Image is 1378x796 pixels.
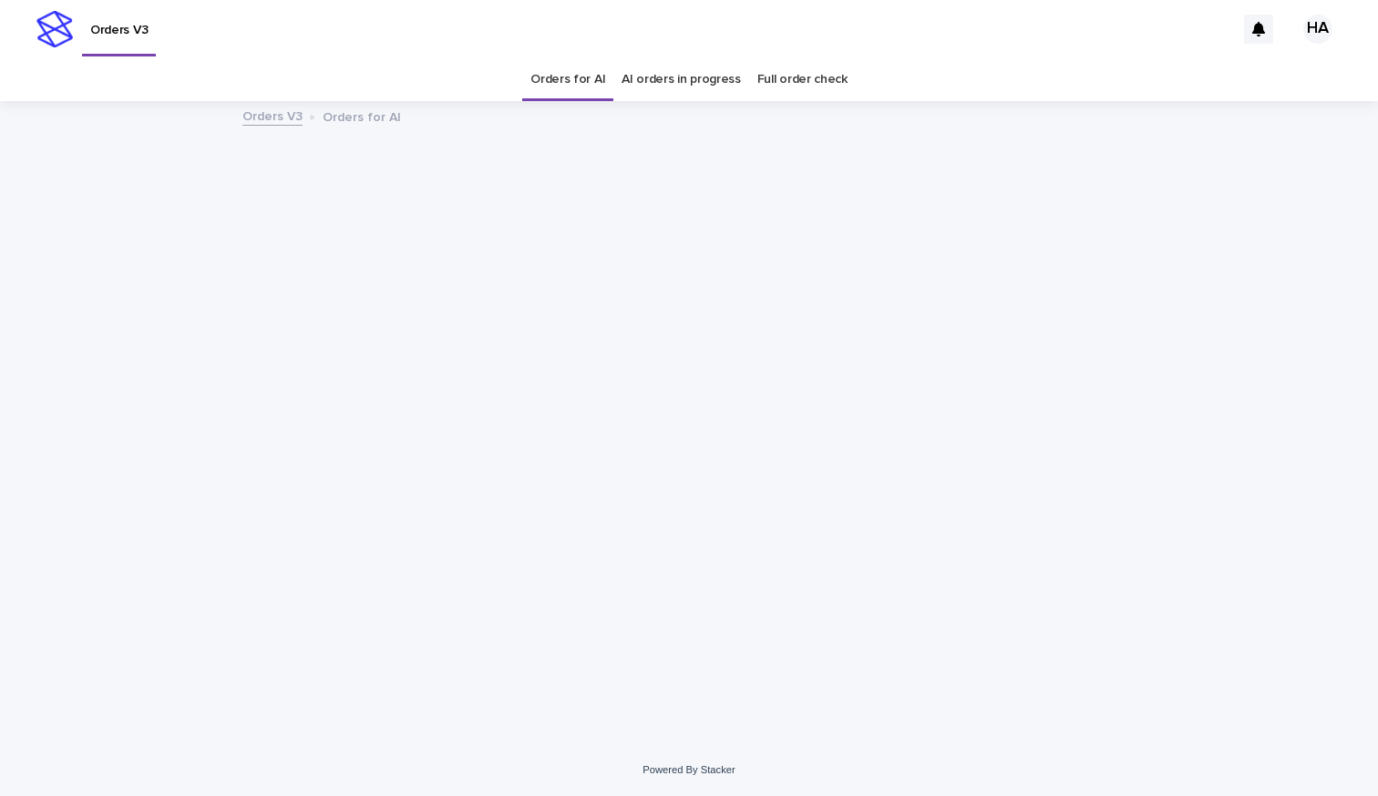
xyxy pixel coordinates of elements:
[643,764,735,775] a: Powered By Stacker
[242,105,303,126] a: Orders V3
[757,58,848,101] a: Full order check
[530,58,605,101] a: Orders for AI
[36,11,73,47] img: stacker-logo-s-only.png
[622,58,741,101] a: AI orders in progress
[323,106,401,126] p: Orders for AI
[1303,15,1332,44] div: HA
